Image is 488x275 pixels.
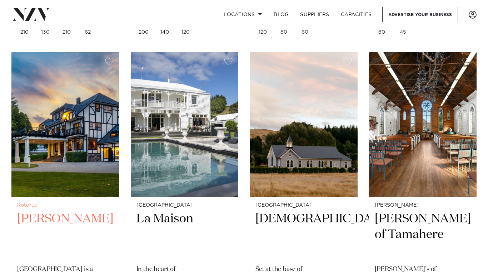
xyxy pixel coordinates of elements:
[17,203,114,208] small: Rotorua
[255,203,352,208] small: [GEOGRAPHIC_DATA]
[136,203,233,208] small: [GEOGRAPHIC_DATA]
[136,211,233,259] h2: La Maison
[17,211,114,259] h2: [PERSON_NAME]
[335,7,378,22] a: Capacities
[11,8,50,21] img: nzv-logo.png
[375,203,471,208] small: [PERSON_NAME]
[294,7,335,22] a: SUPPLIERS
[268,7,294,22] a: BLOG
[382,7,458,22] a: Advertise your business
[375,211,471,259] h2: [PERSON_NAME] of Tamahere
[255,211,352,259] h2: [DEMOGRAPHIC_DATA]
[218,7,268,22] a: Locations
